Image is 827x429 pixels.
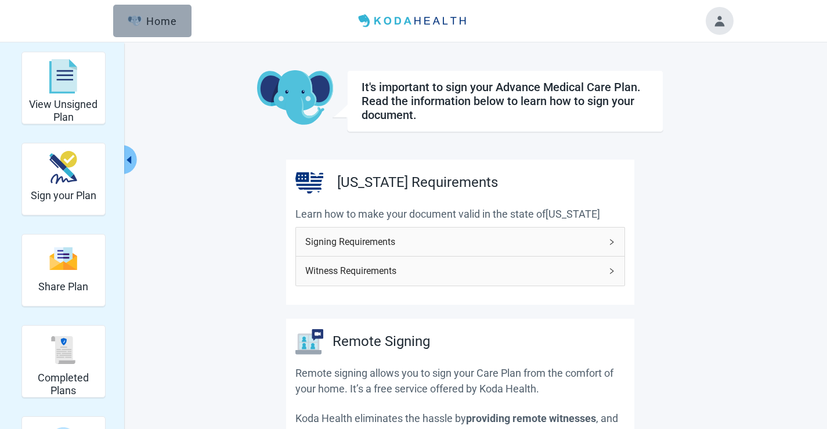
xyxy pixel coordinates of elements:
[706,7,734,35] button: Toggle account menu
[305,235,601,249] span: Signing Requirements
[466,412,596,424] span: providing remote witnesses
[128,16,142,26] img: Elephant
[49,336,77,364] img: Completed Plans
[257,70,333,126] img: Koda Elephant
[296,228,624,256] div: Signing Requirements
[128,15,178,27] div: Home
[353,12,473,30] img: Koda Health
[49,59,77,94] img: View Unsigned Plan
[608,239,615,246] span: right
[38,280,88,293] h2: Share Plan
[21,234,106,307] div: Share Plan
[305,264,601,278] span: Witness Requirements
[113,5,192,37] button: ElephantHome
[49,246,77,271] img: Share Plan
[295,365,625,396] p: Remote signing allows you to sign your Care Plan from the comfort of your home. It’s a free servi...
[295,412,466,424] span: Koda Health eliminates the hassle by
[27,98,100,123] h2: View Unsigned Plan
[295,169,323,197] img: United States
[21,52,106,124] div: View Unsigned Plan
[337,172,498,194] h3: [US_STATE] Requirements
[124,154,135,165] span: caret-left
[295,328,323,356] img: remoteSigning
[49,151,77,184] img: Sign your Plan
[31,189,96,202] h2: Sign your Plan
[296,257,624,285] div: Witness Requirements
[608,268,615,275] span: right
[362,80,649,122] div: It's important to sign your Advance Medical Care Plan. Read the information below to learn how to...
[333,331,430,353] h3: Remote Signing
[122,145,137,174] button: Collapse menu
[27,372,100,396] h2: Completed Plans
[21,143,106,215] div: Sign your Plan
[21,325,106,398] div: Completed Plans
[295,206,625,222] p: Learn how to make your document valid in the state of [US_STATE]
